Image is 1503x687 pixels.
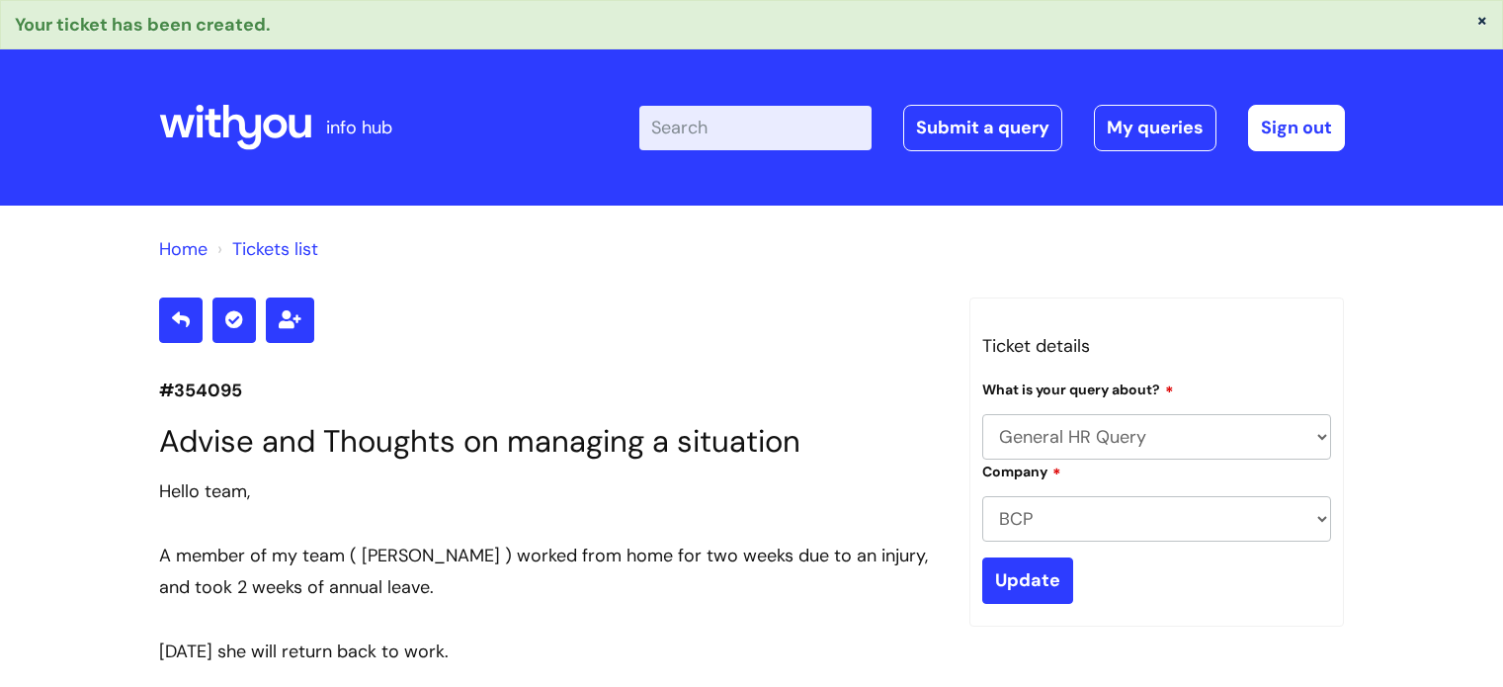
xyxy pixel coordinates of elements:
[159,540,940,604] div: A member of my team ( [PERSON_NAME] ) worked from home for two weeks due to an injury, and took 2...
[903,105,1062,150] a: Submit a query
[982,330,1332,362] h3: Ticket details
[1476,11,1488,29] button: ×
[159,237,208,261] a: Home
[212,233,318,265] li: Tickets list
[159,636,940,667] div: [DATE] she will return back to work.
[982,379,1174,398] label: What is your query about?
[639,105,1345,150] div: | -
[232,237,318,261] a: Tickets list
[982,558,1073,603] input: Update
[159,475,940,507] div: Hello team,
[159,375,940,406] p: #354095
[982,461,1061,480] label: Company
[159,233,208,265] li: Solution home
[159,423,940,460] h1: Advise and Thoughts on managing a situation
[1248,105,1345,150] a: Sign out
[1094,105,1216,150] a: My queries
[639,106,872,149] input: Search
[326,112,392,143] p: info hub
